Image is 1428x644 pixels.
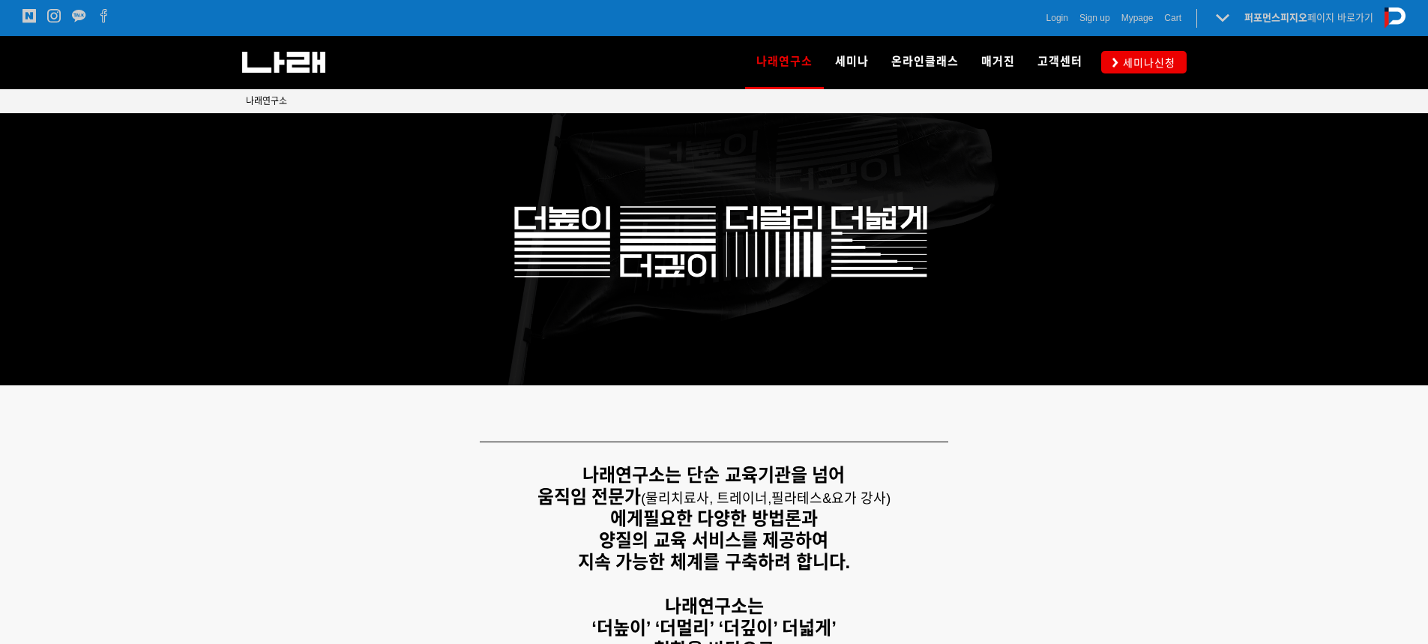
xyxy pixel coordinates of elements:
strong: 에게 [610,508,643,529]
a: 나래연구소 [745,36,824,88]
a: 고객센터 [1026,36,1094,88]
strong: 필요한 다양한 방법론과 [643,508,818,529]
span: ( [641,491,771,506]
span: 나래연구소 [756,49,813,73]
strong: ‘더높이’ ‘더멀리’ ‘더깊이’ 더넓게’ [591,618,837,638]
span: 물리치료사, 트레이너, [645,491,771,506]
a: Login [1046,10,1068,25]
strong: 움직임 전문가 [537,487,642,507]
span: 온라인클래스 [891,55,959,68]
span: 나래연구소 [246,96,287,106]
a: 나래연구소 [246,94,287,109]
a: 세미나 [824,36,880,88]
a: Sign up [1079,10,1110,25]
span: 고객센터 [1037,55,1082,68]
a: 세미나신청 [1101,51,1187,73]
strong: 지속 가능한 체계를 구축하려 합니다. [578,552,850,572]
span: 세미나신청 [1118,55,1175,70]
a: 매거진 [970,36,1026,88]
strong: 나래연구소는 단순 교육기관을 넘어 [582,465,845,485]
a: Mypage [1121,10,1154,25]
span: 세미나 [835,55,869,68]
a: 퍼포먼스피지오페이지 바로가기 [1244,12,1373,23]
strong: 양질의 교육 서비스를 제공하여 [599,530,828,550]
strong: 나래연구소는 [665,596,764,616]
span: 매거진 [981,55,1015,68]
strong: 퍼포먼스피지오 [1244,12,1307,23]
a: 온라인클래스 [880,36,970,88]
a: Cart [1164,10,1181,25]
span: 필라테스&요가 강사) [771,491,891,506]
